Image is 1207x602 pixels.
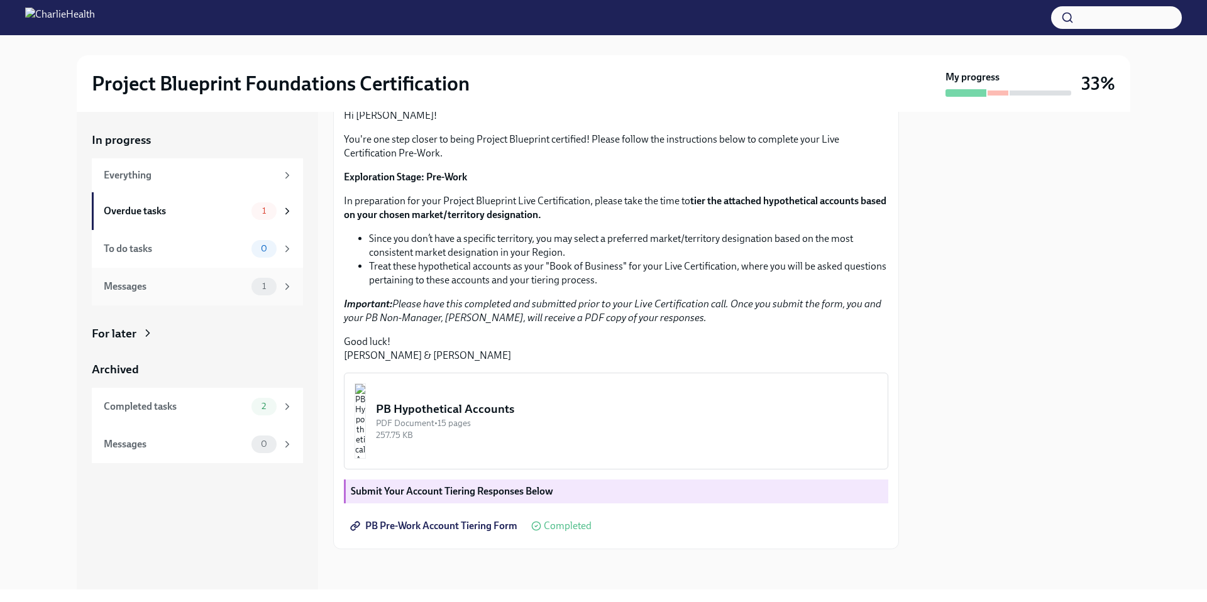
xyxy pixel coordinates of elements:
[351,485,553,497] strong: Submit Your Account Tiering Responses Below
[92,425,303,463] a: Messages0
[369,232,888,260] li: Since you don’t have a specific territory, you may select a preferred market/territory designatio...
[344,298,392,310] strong: Important:
[92,388,303,425] a: Completed tasks2
[255,282,273,291] span: 1
[253,244,275,253] span: 0
[25,8,95,28] img: CharlieHealth
[104,242,246,256] div: To do tasks
[104,204,246,218] div: Overdue tasks
[92,326,136,342] div: For later
[344,513,526,539] a: PB Pre-Work Account Tiering Form
[92,132,303,148] a: In progress
[344,335,888,363] p: Good luck! [PERSON_NAME] & [PERSON_NAME]
[253,439,275,449] span: 0
[255,206,273,216] span: 1
[92,326,303,342] a: For later
[344,171,467,183] strong: Exploration Stage: Pre-Work
[344,109,888,123] p: Hi [PERSON_NAME]!
[92,361,303,378] a: Archived
[376,429,878,441] div: 257.75 KB
[344,373,888,469] button: PB Hypothetical AccountsPDF Document•15 pages257.75 KB
[254,402,273,411] span: 2
[369,260,888,287] li: Treat these hypothetical accounts as your "Book of Business" for your Live Certification, where y...
[544,521,592,531] span: Completed
[92,268,303,305] a: Messages1
[353,520,517,532] span: PB Pre-Work Account Tiering Form
[344,194,888,222] p: In preparation for your Project Blueprint Live Certification, please take the time to
[376,401,878,417] div: PB Hypothetical Accounts
[104,437,246,451] div: Messages
[104,400,246,413] div: Completed tasks
[92,158,303,192] a: Everything
[104,280,246,293] div: Messages
[344,298,881,324] em: Please have this completed and submitted prior to your Live Certification call. Once you submit t...
[92,71,470,96] h2: Project Blueprint Foundations Certification
[92,230,303,268] a: To do tasks0
[1081,72,1115,95] h3: 33%
[344,133,888,160] p: You're one step closer to being Project Blueprint certified! Please follow the instructions below...
[945,70,1000,84] strong: My progress
[376,417,878,429] div: PDF Document • 15 pages
[355,383,366,459] img: PB Hypothetical Accounts
[104,168,277,182] div: Everything
[92,192,303,230] a: Overdue tasks1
